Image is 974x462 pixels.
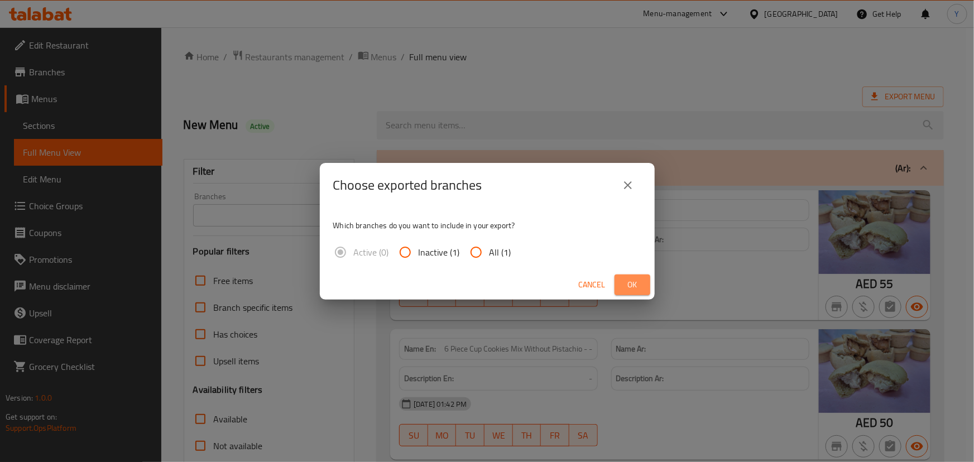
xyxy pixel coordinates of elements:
p: Which branches do you want to include in your export? [333,220,641,231]
h2: Choose exported branches [333,176,482,194]
button: Ok [615,275,650,295]
button: Cancel [574,275,610,295]
button: close [615,172,641,199]
span: Ok [623,278,641,292]
span: Active (0) [354,246,389,259]
span: Inactive (1) [419,246,460,259]
span: Cancel [579,278,606,292]
span: All (1) [490,246,511,259]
